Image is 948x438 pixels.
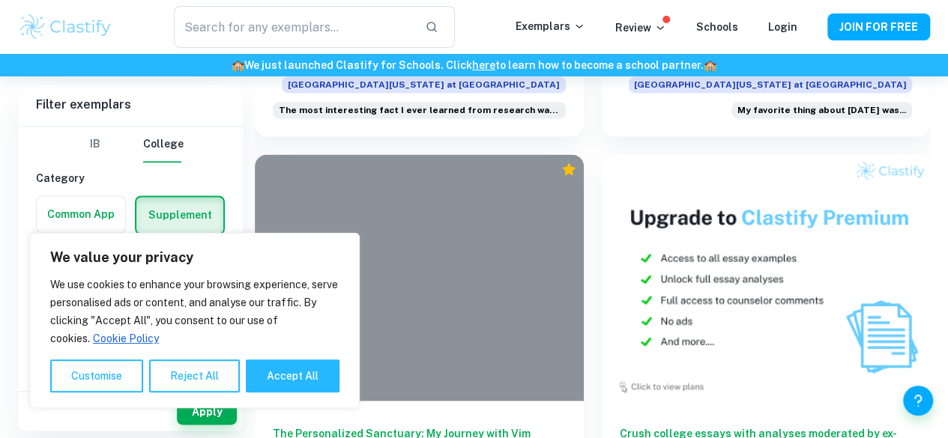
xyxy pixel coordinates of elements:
[77,127,113,162] button: IB
[561,162,576,177] div: Premium
[516,18,585,34] p: Exemplars
[704,59,716,71] span: 🏫
[731,102,912,118] div: My favorite thing about last Thursday was...
[37,196,125,232] button: Common App
[77,127,184,162] div: Filter type choice
[136,197,223,233] button: Supplement
[629,76,913,93] span: [GEOGRAPHIC_DATA][US_STATE] at [GEOGRAPHIC_DATA]
[282,76,566,93] span: [GEOGRAPHIC_DATA][US_STATE] at [GEOGRAPHIC_DATA]
[246,359,339,392] button: Accept All
[50,249,339,267] p: We value your privacy
[472,59,495,71] a: here
[50,359,143,392] button: Customise
[92,332,160,345] a: Cookie Policy
[149,359,240,392] button: Reject All
[615,19,666,36] p: Review
[768,21,797,33] a: Login
[827,13,930,40] button: JOIN FOR FREE
[3,57,945,73] h6: We just launched Clastify for Schools. Click to learn how to become a school partner.
[30,233,360,408] div: We value your privacy
[232,59,244,71] span: 🏫
[174,6,414,48] input: Search for any exemplars...
[273,102,566,118] div: The most interesting fact I ever learned from research was...
[143,127,184,162] button: College
[602,154,931,401] img: Thumbnail
[18,84,243,126] h6: Filter exemplars
[279,103,560,117] span: The most interesting fact I ever learned from research was...
[177,398,237,425] button: Apply
[18,12,113,42] img: Clastify logo
[696,21,738,33] a: Schools
[903,386,933,416] button: Help and Feedback
[50,276,339,347] p: We use cookies to enhance your browsing experience, serve personalised ads or content, and analys...
[737,103,906,117] span: My favorite thing about [DATE] was...
[36,170,225,186] h6: Category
